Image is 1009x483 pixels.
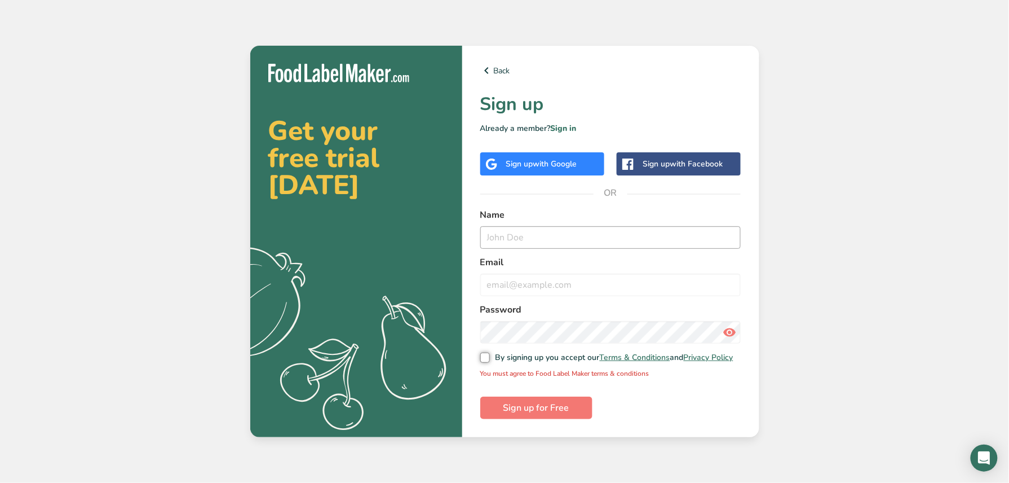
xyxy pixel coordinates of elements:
[600,352,670,363] a: Terms & Conditions
[480,208,741,222] label: Name
[480,122,741,134] p: Already a member?
[480,274,741,296] input: email@example.com
[971,445,998,472] div: Open Intercom Messenger
[670,159,723,169] span: with Facebook
[490,353,733,363] span: By signing up you accept our and
[268,64,409,82] img: Food Label Maker
[643,158,723,170] div: Sign up
[480,226,741,249] input: John Doe
[480,303,741,317] label: Password
[480,256,741,269] label: Email
[506,158,577,170] div: Sign up
[684,352,733,363] a: Privacy Policy
[533,159,577,169] span: with Google
[551,123,577,134] a: Sign in
[480,368,741,379] p: You must agree to Food Label Maker terms & conditions
[480,397,592,419] button: Sign up for Free
[268,117,444,199] h2: Get your free trial [DATE]
[503,401,569,415] span: Sign up for Free
[480,64,741,77] a: Back
[594,176,627,210] span: OR
[480,91,741,118] h1: Sign up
